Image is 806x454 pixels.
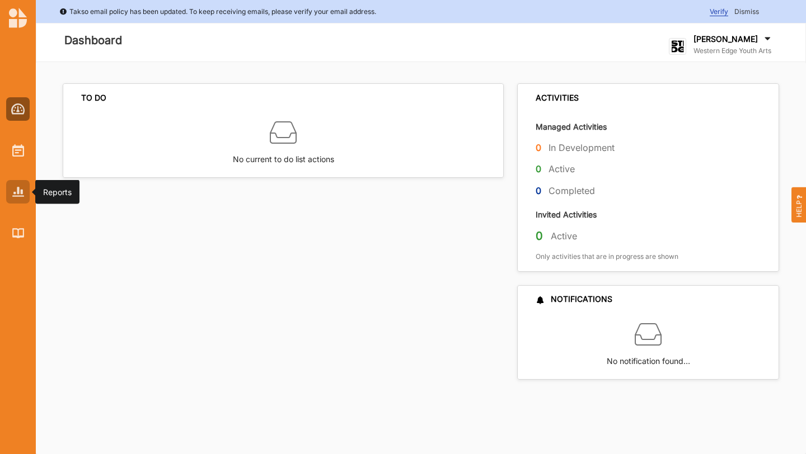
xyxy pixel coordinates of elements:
label: Western Edge Youth Arts [693,46,773,55]
span: Dismiss [734,7,759,16]
div: Takso email policy has been updated. To keep receiving emails, please verify your email address. [59,6,376,17]
label: Managed Activities [536,121,607,132]
img: logo [669,38,686,55]
img: box [635,321,662,348]
label: In Development [549,142,615,154]
div: NOTIFICATIONS [536,294,612,304]
div: Reports [43,186,72,197]
label: Active [549,163,575,175]
img: Reports [12,187,24,196]
img: box [270,119,297,146]
label: 0 [536,141,541,155]
label: Only activities that are in progress are shown [536,252,678,261]
label: Dashboard [64,31,122,50]
label: Invited Activities [536,209,597,220]
label: 0 [536,162,541,176]
a: Dashboard [6,97,30,121]
span: Verify [710,7,728,16]
label: No notification found… [607,348,690,367]
div: ACTIVITIES [536,93,579,103]
label: Completed [549,185,595,197]
div: TO DO [81,93,106,103]
label: 0 [536,184,541,198]
img: Library [12,228,24,238]
a: Library [6,221,30,245]
label: No current to do list actions [233,146,334,165]
img: logo [9,8,27,28]
label: Active [551,230,577,242]
label: 0 [536,229,543,243]
label: [PERSON_NAME] [693,34,758,44]
img: Activities [12,144,24,157]
a: Activities [6,139,30,162]
a: Reports [6,180,30,204]
img: Dashboard [11,103,25,115]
